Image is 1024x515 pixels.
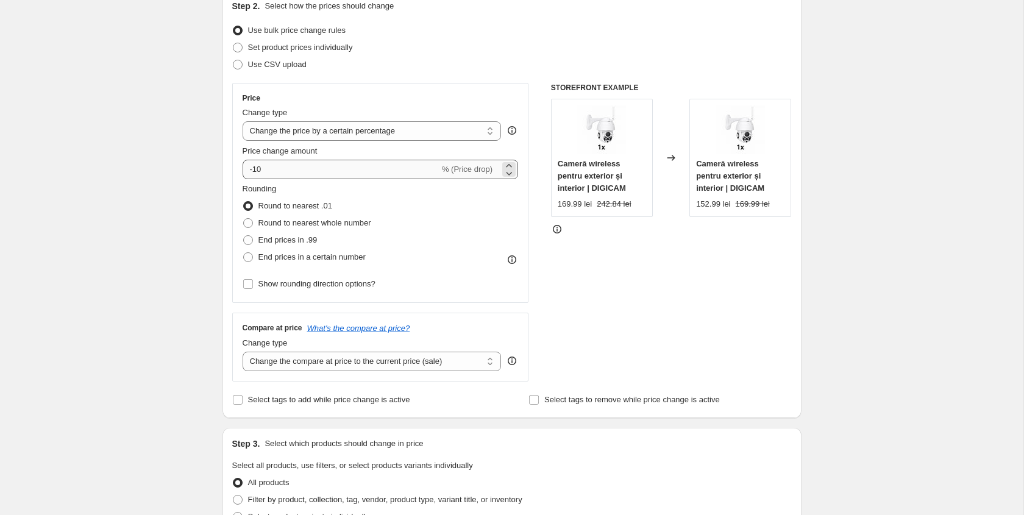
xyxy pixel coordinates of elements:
img: DIGICAM1X__040625_8d0edf8a-482b-48e8-b41c-4aa5bd8b65fd_80x.jpg [716,105,765,154]
div: 169.99 lei [558,198,592,210]
span: Show rounding direction options? [258,279,375,288]
h3: Price [243,93,260,103]
h3: Compare at price [243,323,302,333]
div: help [506,355,518,367]
div: help [506,124,518,137]
span: Set product prices individually [248,43,353,52]
button: What's the compare at price? [307,324,410,333]
span: Use bulk price change rules [248,26,346,35]
strike: 169.99 lei [736,198,770,210]
h6: STOREFRONT EXAMPLE [551,83,792,93]
h2: Step 3. [232,438,260,450]
p: Select which products should change in price [265,438,423,450]
span: Select all products, use filters, or select products variants individually [232,461,473,470]
span: Change type [243,338,288,347]
div: 152.99 lei [696,198,730,210]
span: End prices in .99 [258,235,318,244]
span: Select tags to remove while price change is active [544,395,720,404]
span: Change type [243,108,288,117]
span: Filter by product, collection, tag, vendor, product type, variant title, or inventory [248,495,522,504]
span: Round to nearest .01 [258,201,332,210]
span: % (Price drop) [442,165,492,174]
span: Select tags to add while price change is active [248,395,410,404]
span: All products [248,478,290,487]
span: Round to nearest whole number [258,218,371,227]
span: End prices in a certain number [258,252,366,261]
img: DIGICAM1X__040625_8d0edf8a-482b-48e8-b41c-4aa5bd8b65fd_80x.jpg [577,105,626,154]
strike: 242.84 lei [597,198,631,210]
span: Price change amount [243,146,318,155]
span: Cameră wireless pentru exterior și interior | DIGICAM [696,159,764,193]
input: -15 [243,160,439,179]
span: Cameră wireless pentru exterior și interior | DIGICAM [558,159,626,193]
span: Use CSV upload [248,60,307,69]
span: Rounding [243,184,277,193]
